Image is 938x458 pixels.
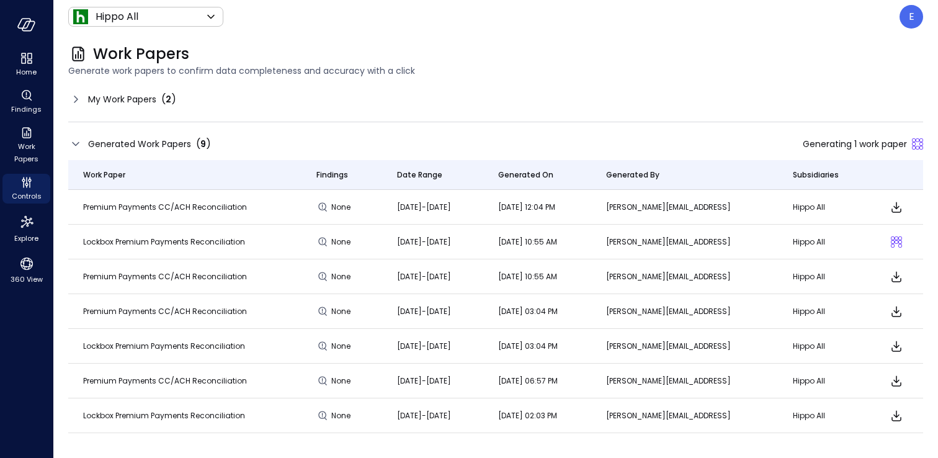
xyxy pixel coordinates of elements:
[331,410,354,422] span: None
[68,64,923,78] span: Generate work papers to confirm data completeness and accuracy with a click
[397,306,451,317] span: [DATE]-[DATE]
[2,253,50,287] div: 360 View
[73,9,88,24] img: Icon
[331,236,354,248] span: None
[16,66,37,78] span: Home
[498,375,558,386] span: [DATE] 06:57 PM
[889,443,904,458] span: Download
[331,305,354,318] span: None
[793,271,854,283] p: Hippo All
[161,92,176,107] div: ( )
[793,305,854,318] p: Hippo All
[900,5,923,29] div: Eleanor Yehudai
[912,138,923,150] div: Sliding puzzle loader
[12,190,42,202] span: Controls
[793,236,854,248] p: Hippo All
[606,236,763,248] p: [PERSON_NAME][EMAIL_ADDRESS]
[93,44,189,64] span: Work Papers
[2,174,50,204] div: Controls
[2,87,50,117] div: Findings
[889,339,904,354] span: Download
[397,341,451,351] span: [DATE]-[DATE]
[196,137,211,151] div: ( )
[498,410,557,421] span: [DATE] 02:03 PM
[2,50,50,79] div: Home
[83,202,247,212] span: Premium Payments CC/ACH Reconciliation
[889,269,904,284] span: Download
[606,169,659,181] span: Generated By
[83,169,125,181] span: Work Paper
[606,410,763,422] p: [PERSON_NAME][EMAIL_ADDRESS]
[498,202,555,212] span: [DATE] 12:04 PM
[83,236,245,247] span: Lockbox Premium Payments Reconciliation
[14,232,38,245] span: Explore
[397,375,451,386] span: [DATE]-[DATE]
[96,9,138,24] p: Hippo All
[397,202,451,212] span: [DATE]-[DATE]
[2,211,50,246] div: Explore
[166,93,171,106] span: 2
[909,9,914,24] p: E
[11,103,42,115] span: Findings
[606,375,763,387] p: [PERSON_NAME][EMAIL_ADDRESS]
[83,375,247,386] span: Premium Payments CC/ACH Reconciliation
[397,410,451,421] span: [DATE]-[DATE]
[498,169,553,181] span: Generated On
[498,341,558,351] span: [DATE] 03:04 PM
[331,271,354,283] span: None
[498,306,558,317] span: [DATE] 03:04 PM
[891,236,902,248] div: Generating work paper
[331,340,354,352] span: None
[889,374,904,388] span: Download
[498,236,557,247] span: [DATE] 10:55 AM
[83,410,245,421] span: Lockbox Premium Payments Reconciliation
[331,201,354,213] span: None
[498,271,557,282] span: [DATE] 10:55 AM
[83,271,247,282] span: Premium Payments CC/ACH Reconciliation
[88,92,156,106] span: My Work Papers
[200,138,206,150] span: 9
[88,137,191,151] span: Generated Work Papers
[606,201,763,213] p: [PERSON_NAME][EMAIL_ADDRESS]
[606,340,763,352] p: [PERSON_NAME][EMAIL_ADDRESS]
[397,169,442,181] span: Date Range
[793,340,854,352] p: Hippo All
[83,306,247,317] span: Premium Payments CC/ACH Reconciliation
[2,124,50,166] div: Work Papers
[793,375,854,387] p: Hippo All
[889,200,904,215] span: Download
[7,140,45,165] span: Work Papers
[606,305,763,318] p: [PERSON_NAME][EMAIL_ADDRESS]
[397,271,451,282] span: [DATE]-[DATE]
[83,341,245,351] span: Lockbox Premium Payments Reconciliation
[889,408,904,423] span: Download
[793,410,854,422] p: Hippo All
[316,169,348,181] span: Findings
[891,236,902,248] div: Sliding puzzle loader
[793,169,839,181] span: Subsidiaries
[803,137,907,151] span: Generating 1 work paper
[11,273,43,285] span: 360 View
[889,304,904,319] span: Download
[397,236,451,247] span: [DATE]-[DATE]
[793,201,854,213] p: Hippo All
[331,375,354,387] span: None
[606,271,763,283] p: [PERSON_NAME][EMAIL_ADDRESS]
